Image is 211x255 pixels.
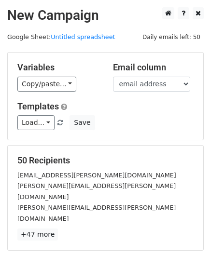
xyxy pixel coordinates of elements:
[139,32,204,42] span: Daily emails left: 50
[17,228,58,241] a: +47 more
[17,204,176,222] small: [PERSON_NAME][EMAIL_ADDRESS][PERSON_NAME][DOMAIN_NAME]
[7,7,204,24] h2: New Campaign
[7,33,115,40] small: Google Sheet:
[163,209,211,255] iframe: Chat Widget
[139,33,204,40] a: Daily emails left: 50
[17,77,76,92] a: Copy/paste...
[17,101,59,111] a: Templates
[51,33,115,40] a: Untitled spreadsheet
[70,115,95,130] button: Save
[17,62,98,73] h5: Variables
[17,115,55,130] a: Load...
[17,172,176,179] small: [EMAIL_ADDRESS][PERSON_NAME][DOMAIN_NAME]
[17,182,176,201] small: [PERSON_NAME][EMAIL_ADDRESS][PERSON_NAME][DOMAIN_NAME]
[17,155,194,166] h5: 50 Recipients
[113,62,194,73] h5: Email column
